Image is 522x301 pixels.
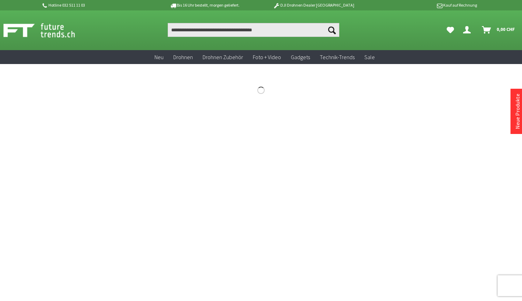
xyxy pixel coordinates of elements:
[168,50,198,64] a: Drohnen
[443,23,457,37] a: Meine Favoriten
[259,1,368,9] p: DJI Drohnen Dealer [GEOGRAPHIC_DATA]
[497,24,515,35] span: 0,00 CHF
[150,1,259,9] p: Bis 16 Uhr bestellt, morgen geliefert.
[253,54,281,61] span: Foto + Video
[286,50,315,64] a: Gadgets
[41,1,150,9] p: Hotline 032 511 11 03
[168,23,340,37] input: Produkt, Marke, Kategorie, EAN, Artikelnummer…
[360,50,380,64] a: Sale
[364,54,375,61] span: Sale
[479,23,519,37] a: Warenkorb
[203,54,243,61] span: Drohnen Zubehör
[173,54,193,61] span: Drohnen
[3,22,90,39] img: Shop Futuretrends - zur Startseite wechseln
[514,94,521,129] a: Neue Produkte
[248,50,286,64] a: Foto + Video
[150,50,168,64] a: Neu
[315,50,360,64] a: Technik-Trends
[291,54,310,61] span: Gadgets
[154,54,164,61] span: Neu
[198,50,248,64] a: Drohnen Zubehör
[460,23,476,37] a: Hi, Yannick - Dein Konto
[320,54,355,61] span: Technik-Trends
[325,23,339,37] button: Suchen
[368,1,477,9] p: Kauf auf Rechnung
